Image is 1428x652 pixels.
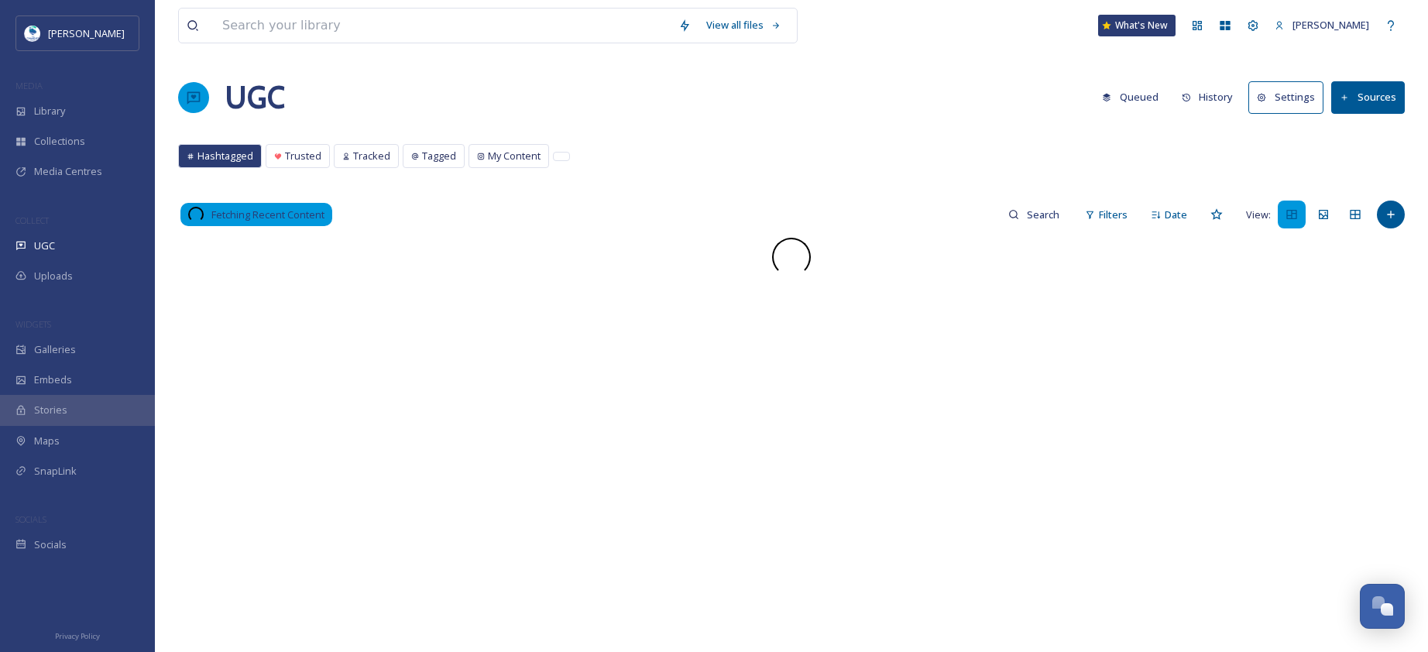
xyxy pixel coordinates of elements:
span: Date [1165,208,1187,222]
span: Tracked [353,149,390,163]
a: Queued [1094,82,1174,112]
span: MEDIA [15,80,43,91]
span: UGC [34,238,55,253]
a: What's New [1098,15,1176,36]
span: Embeds [34,372,72,387]
span: Media Centres [34,164,102,179]
button: Sources [1331,81,1405,113]
button: Open Chat [1360,584,1405,629]
input: Search [1019,199,1069,230]
span: Hashtagged [197,149,253,163]
span: My Content [488,149,541,163]
button: Queued [1094,82,1166,112]
span: SOCIALS [15,513,46,525]
span: Fetching Recent Content [211,208,324,222]
span: COLLECT [15,214,49,226]
span: Stories [34,403,67,417]
img: download.jpeg [25,26,40,41]
span: Galleries [34,342,76,357]
span: Maps [34,434,60,448]
span: [PERSON_NAME] [1292,18,1369,32]
span: Uploads [34,269,73,283]
a: [PERSON_NAME] [1267,10,1377,40]
a: View all files [699,10,789,40]
a: History [1174,82,1249,112]
span: Tagged [422,149,456,163]
span: [PERSON_NAME] [48,26,125,40]
span: Privacy Policy [55,631,100,641]
a: Privacy Policy [55,626,100,644]
button: History [1174,82,1241,112]
span: Socials [34,537,67,552]
input: Search your library [215,9,671,43]
span: View: [1246,208,1271,222]
span: Filters [1099,208,1128,222]
button: Settings [1248,81,1323,113]
span: Collections [34,134,85,149]
a: UGC [225,74,285,121]
span: Library [34,104,65,118]
span: SnapLink [34,464,77,479]
a: Settings [1248,81,1331,113]
span: Trusted [285,149,321,163]
span: WIDGETS [15,318,51,330]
